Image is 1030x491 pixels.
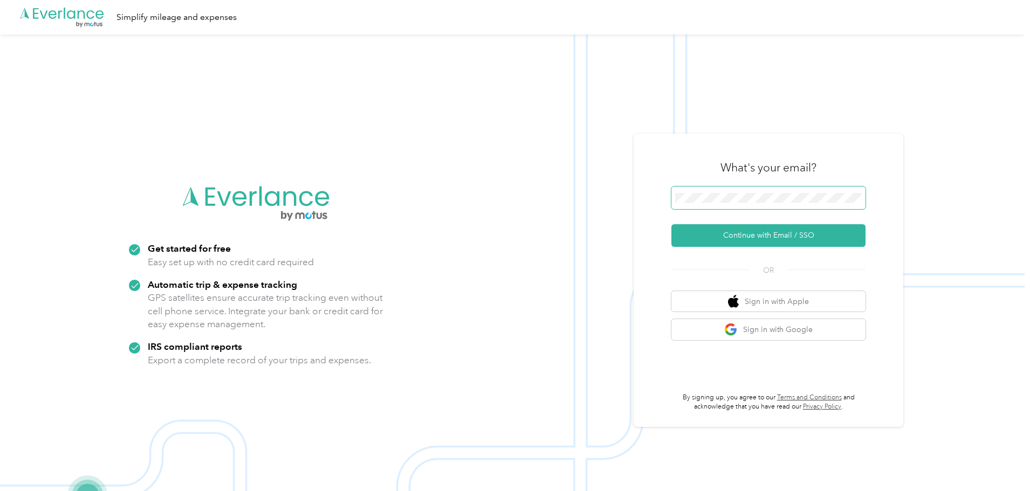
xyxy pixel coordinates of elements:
[728,295,739,308] img: apple logo
[148,279,297,290] strong: Automatic trip & expense tracking
[148,341,242,352] strong: IRS compliant reports
[148,243,231,254] strong: Get started for free
[671,393,866,412] p: By signing up, you agree to our and acknowledge that you have read our .
[803,403,841,411] a: Privacy Policy
[148,291,383,331] p: GPS satellites ensure accurate trip tracking even without cell phone service. Integrate your bank...
[148,255,314,269] p: Easy set up with no credit card required
[671,319,866,340] button: google logoSign in with Google
[116,11,237,24] div: Simplify mileage and expenses
[777,393,842,402] a: Terms and Conditions
[148,354,371,367] p: Export a complete record of your trips and expenses.
[750,265,787,276] span: OR
[671,224,866,247] button: Continue with Email / SSO
[724,323,738,336] img: google logo
[720,160,816,175] h3: What's your email?
[671,291,866,312] button: apple logoSign in with Apple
